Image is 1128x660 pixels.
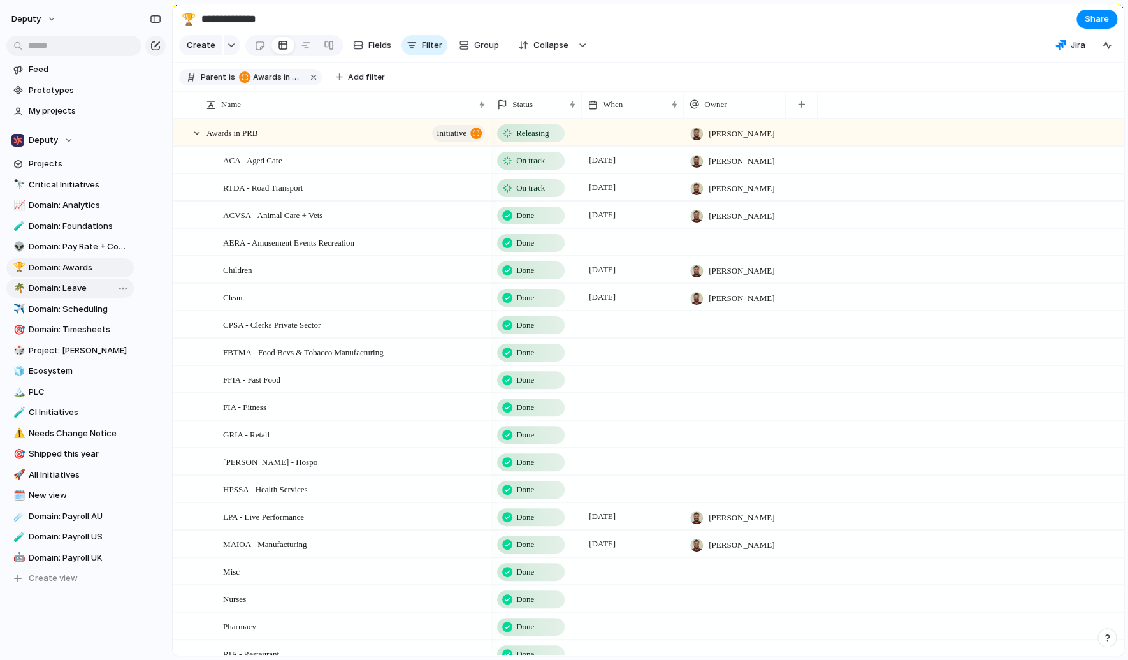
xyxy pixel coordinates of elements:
span: Done [516,483,534,496]
div: ⚠️ [13,426,22,441]
div: ✈️ [13,302,22,316]
span: Done [516,456,534,469]
span: [DATE] [586,262,619,277]
button: Add filter [328,68,393,86]
button: 🧊 [11,365,24,378]
a: 📈Domain: Analytics [6,196,134,215]
div: 🧪 [13,219,22,233]
span: Done [516,291,534,304]
span: Fields [368,39,391,52]
a: 🗓️New view [6,486,134,505]
button: Awards in PRB [236,70,305,84]
button: 🔭 [11,179,24,191]
span: [PERSON_NAME] [709,128,774,140]
div: 🏆Domain: Awards [6,258,134,277]
span: Critical Initiatives [29,179,129,191]
button: 🧪 [11,406,24,419]
div: 🧪 [13,406,22,420]
button: 🎯 [11,448,24,460]
span: [DATE] [586,509,619,524]
span: HPSSA - Health Services [223,481,308,496]
button: 🤖 [11,552,24,564]
span: PLC [29,386,129,399]
span: Misc [223,564,240,578]
span: Group [474,39,499,52]
a: 🚀All Initiatives [6,466,134,485]
a: 🎯Shipped this year [6,444,134,464]
span: Clean [223,290,242,304]
span: Done [516,511,534,524]
button: ✈️ [11,303,24,316]
span: Create [187,39,215,52]
div: 🔭 [13,177,22,192]
a: 🔭Critical Initiatives [6,175,134,194]
a: 🧪CI Initiatives [6,403,134,422]
span: Done [516,264,534,277]
span: Projects [29,158,129,170]
div: 👽 [13,240,22,254]
span: Parent [201,71,226,83]
button: Filter [401,35,447,55]
div: ⚠️Needs Change Notice [6,424,134,443]
span: [PERSON_NAME] [709,511,774,524]
div: 🎯 [13,447,22,462]
span: Done [516,374,534,386]
a: 🎯Domain: Timesheets [6,320,134,339]
a: Projects [6,154,134,173]
button: 👽 [11,240,24,253]
span: Nurses [223,591,246,606]
a: ✈️Domain: Scheduling [6,300,134,319]
span: CI Initiatives [29,406,129,419]
span: AERA - Amusement Events Recreation [223,235,354,249]
div: 🧊Ecosystem [6,362,134,381]
span: [PERSON_NAME] [709,265,774,277]
span: FIA - Fitness [223,399,266,414]
a: Prototypes [6,81,134,100]
span: Domain: Payroll US [29,531,129,543]
div: 🎯 [13,323,22,337]
span: Done [516,346,534,359]
button: Deputy [6,131,134,150]
button: 🏔️ [11,386,24,399]
button: 🎲 [11,344,24,357]
button: 🌴 [11,282,24,295]
div: 🤖 [13,550,22,565]
span: Collapse [533,39,568,52]
span: [PERSON_NAME] [709,182,774,195]
span: Status [512,98,533,111]
span: Pharmacy [223,619,256,633]
span: Domain: Foundations [29,220,129,233]
a: 🧪Domain: Foundations [6,217,134,236]
span: Releasing [516,127,549,140]
span: Done [516,209,534,222]
span: CPSA - Clerks Private Sector [223,317,321,332]
button: Fields [348,35,396,55]
div: 🌴Domain: Leave [6,279,134,298]
button: Create view [6,569,134,588]
button: Create [179,35,222,55]
span: [PERSON_NAME] [709,292,774,305]
span: Project: [PERSON_NAME] [29,344,129,357]
button: 🏆 [11,261,24,274]
span: [DATE] [586,180,619,195]
span: Children [223,262,252,277]
span: deputy [11,13,41,26]
button: 🎯 [11,323,24,336]
div: 🚀 [13,467,22,482]
span: Prototypes [29,84,129,97]
div: 🧪Domain: Payroll US [6,527,134,546]
div: 🧊 [13,364,22,379]
span: ACVSA - Animal Care + Vets [223,207,322,222]
span: Done [516,429,534,441]
span: Done [516,566,534,578]
button: Group [452,35,505,55]
span: Deputy [29,134,58,147]
div: 🎲Project: [PERSON_NAME] [6,341,134,360]
span: Share [1085,13,1109,26]
span: Feed [29,63,129,76]
span: Done [516,620,534,633]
